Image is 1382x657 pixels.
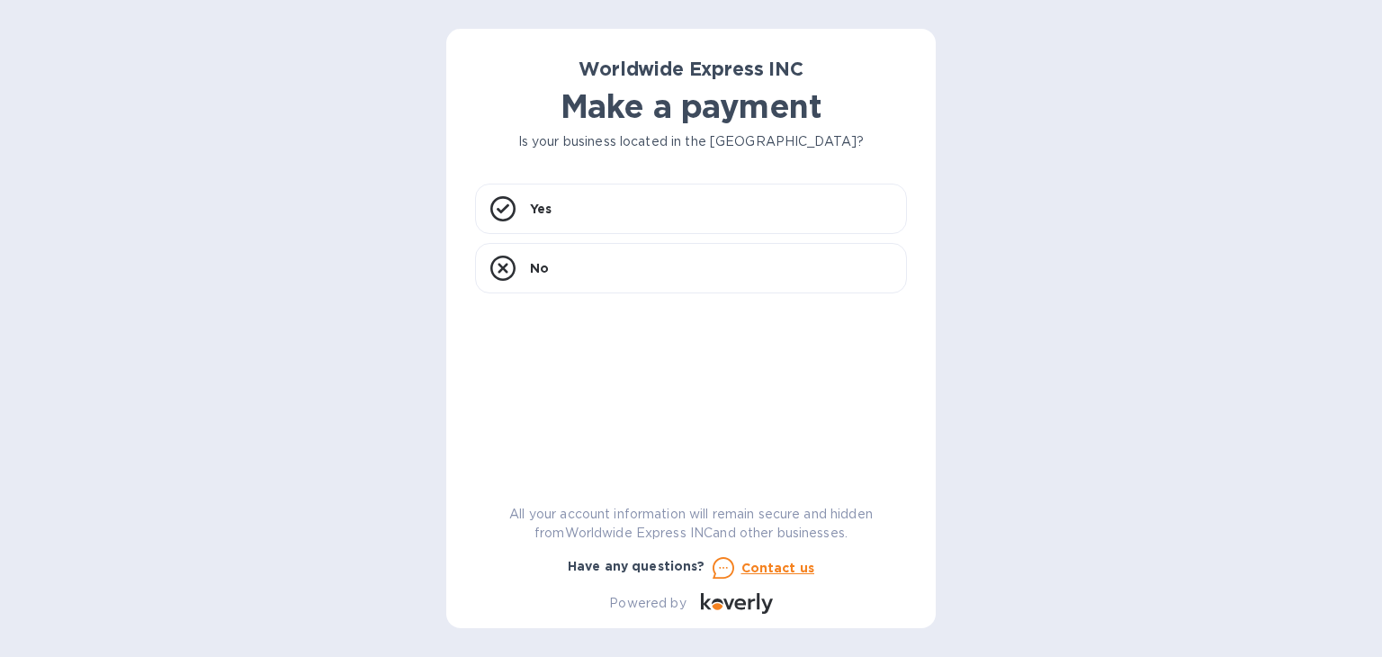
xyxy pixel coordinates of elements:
[530,200,552,218] p: Yes
[530,259,549,277] p: No
[579,58,803,80] b: Worldwide Express INC
[609,594,686,613] p: Powered by
[475,505,907,543] p: All your account information will remain secure and hidden from Worldwide Express INC and other b...
[741,561,815,575] u: Contact us
[568,559,705,573] b: Have any questions?
[475,87,907,125] h1: Make a payment
[475,132,907,151] p: Is your business located in the [GEOGRAPHIC_DATA]?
